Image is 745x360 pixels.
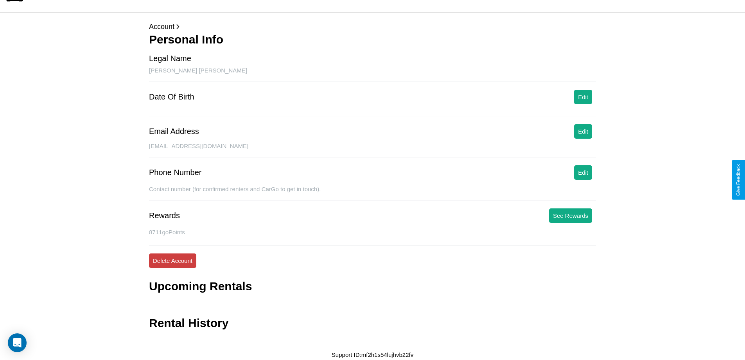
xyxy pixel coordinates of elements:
[149,280,252,293] h3: Upcoming Rentals
[574,90,592,104] button: Edit
[149,143,596,157] div: [EMAIL_ADDRESS][DOMAIN_NAME]
[149,168,202,177] div: Phone Number
[149,317,228,330] h3: Rental History
[149,227,596,237] p: 8711 goPoints
[149,67,596,82] div: [PERSON_NAME] [PERSON_NAME]
[149,92,194,101] div: Date Of Birth
[149,33,596,46] h3: Personal Info
[149,20,596,33] p: Account
[549,208,592,223] button: See Rewards
[149,127,199,136] div: Email Address
[149,211,180,220] div: Rewards
[149,186,596,201] div: Contact number (for confirmed renters and CarGo to get in touch).
[574,124,592,139] button: Edit
[8,333,27,352] div: Open Intercom Messenger
[332,349,413,360] p: Support ID: mf2h1s54lujhvb22fv
[574,165,592,180] button: Edit
[736,164,741,196] div: Give Feedback
[149,54,191,63] div: Legal Name
[149,253,196,268] button: Delete Account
